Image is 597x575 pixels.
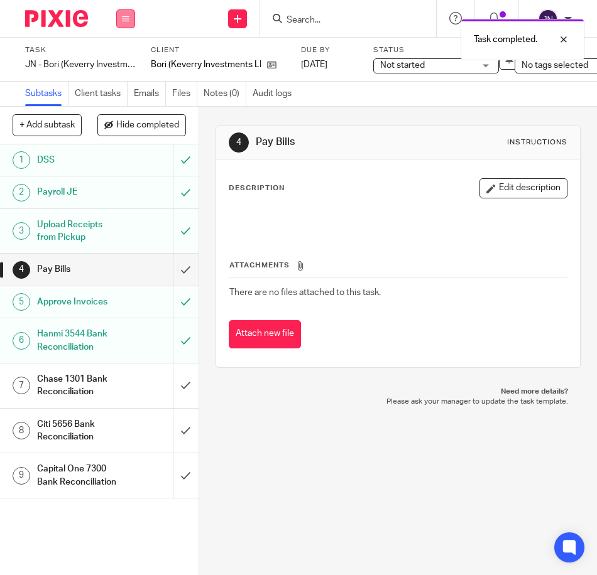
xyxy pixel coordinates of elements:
[229,183,285,193] p: Description
[37,325,119,357] h1: Hanmi 3544 Bank Reconciliation
[75,82,128,106] a: Client tasks
[285,15,398,26] input: Search
[151,45,288,55] label: Client
[229,288,381,297] span: There are no files attached to this task.
[256,136,425,149] h1: Pay Bills
[37,215,119,247] h1: Upload Receipts from Pickup
[507,137,567,148] div: Instructions
[228,397,568,407] p: Please ask your manager to update the task template.
[301,60,327,69] span: [DATE]
[25,10,88,27] img: Pixie
[25,45,135,55] label: Task
[474,33,537,46] p: Task completed.
[116,121,179,131] span: Hide completed
[25,82,68,106] a: Subtasks
[37,183,119,202] h1: Payroll JE
[13,184,30,202] div: 2
[229,132,249,153] div: 4
[134,82,166,106] a: Emails
[13,261,30,279] div: 4
[13,377,30,394] div: 7
[13,467,30,485] div: 9
[37,293,119,311] h1: Approve Invoices
[97,114,186,136] button: Hide completed
[538,9,558,29] img: svg%3E
[25,58,135,71] div: JN - Bori (Keverry Investments) - Wednesday
[479,178,567,198] button: Edit description
[37,370,119,402] h1: Chase 1301 Bank Reconciliation
[229,320,301,348] button: Attach new file
[172,82,197,106] a: Files
[380,61,425,70] span: Not started
[37,260,119,279] h1: Pay Bills
[13,332,30,350] div: 6
[37,459,119,492] h1: Capital One 7300 Bank Reconciliation
[204,82,246,106] a: Notes (0)
[253,82,298,106] a: Audit logs
[13,114,82,136] button: + Add subtask
[37,415,119,447] h1: Citi 5656 Bank Reconciliation
[229,262,290,269] span: Attachments
[151,58,261,71] p: Bori (Keverry Investments LLC)
[13,151,30,169] div: 1
[228,387,568,397] p: Need more details?
[13,222,30,240] div: 3
[522,61,588,70] span: No tags selected
[37,151,119,169] h1: DSS
[25,58,135,71] div: JN - Bori (Keverry Investments) - [DATE]
[13,422,30,439] div: 8
[13,293,30,311] div: 5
